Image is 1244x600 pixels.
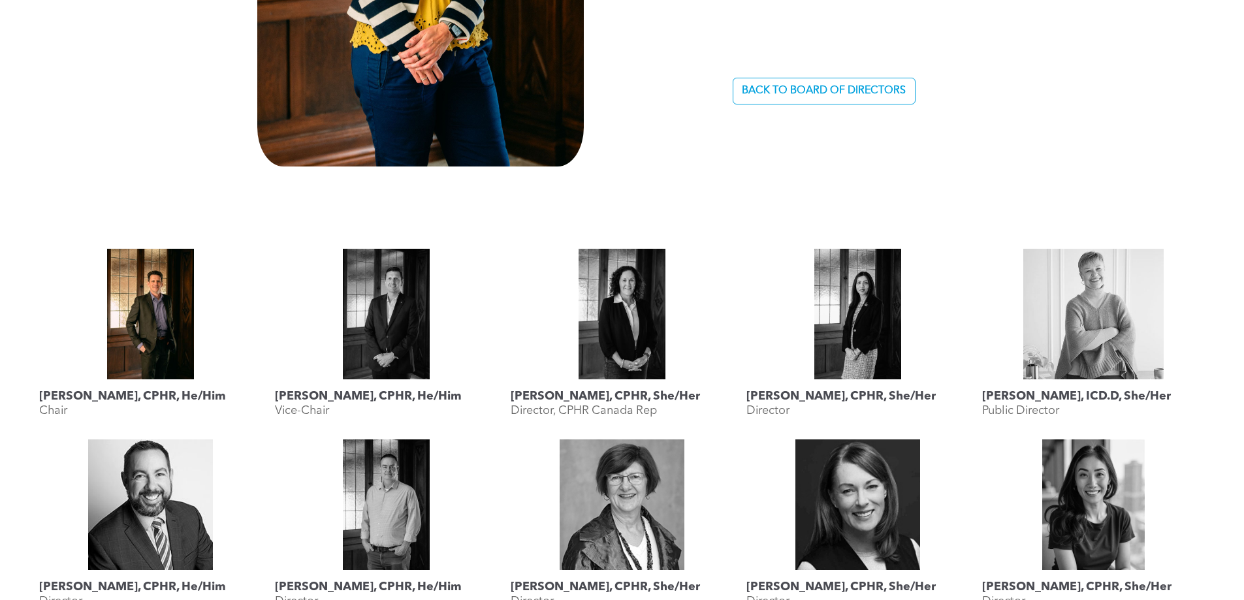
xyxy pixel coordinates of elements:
a: BACK TO BOARD OF DIRECTORS [733,78,916,104]
h3: [PERSON_NAME], CPHR, She/Her [746,389,936,403]
span: BACK TO BOARD OF DIRECTORS [742,85,906,97]
h3: [PERSON_NAME], CPHR, He/Him [39,580,226,594]
h3: [PERSON_NAME], CPHR, He/Him [275,389,462,403]
h3: [PERSON_NAME], CPHR, She/Her [511,389,700,403]
h3: [PERSON_NAME], CPHR, She/Her [511,580,700,594]
h3: [PERSON_NAME], CPHR, She/Her [982,580,1172,594]
p: Chair [39,403,67,418]
p: Director [746,403,789,418]
p: Director, CPHR Canada Rep [511,403,657,418]
p: Vice-Chair [275,403,329,418]
h3: [PERSON_NAME], CPHR, He/Him [275,580,462,594]
h3: [PERSON_NAME], CPHR, He/Him [39,389,226,403]
p: Public Director [982,403,1059,418]
h3: [PERSON_NAME], CPHR, She/Her [746,580,936,594]
h3: [PERSON_NAME], ICD.D, She/Her [982,389,1171,403]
